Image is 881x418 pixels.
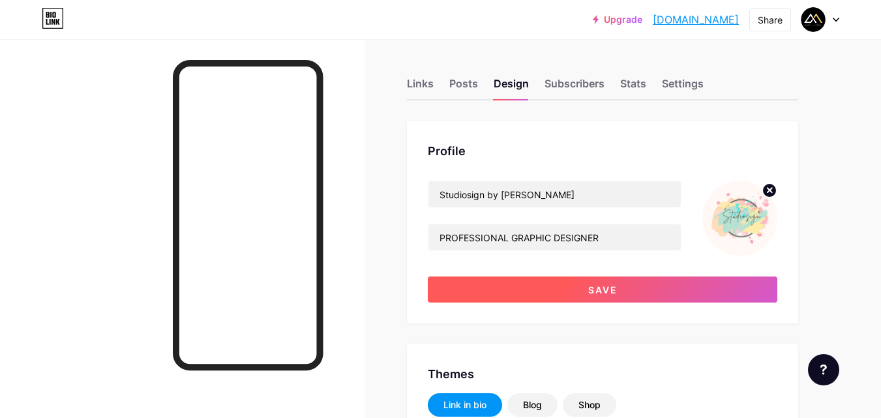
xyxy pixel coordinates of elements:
img: mahdimuhtasim [702,181,777,256]
div: Shop [578,398,601,411]
div: Share [758,13,783,27]
a: Upgrade [593,14,642,25]
div: Design [494,76,529,99]
div: Posts [449,76,478,99]
a: [DOMAIN_NAME] [653,12,739,27]
input: Name [428,181,681,207]
div: Profile [428,142,777,160]
img: mahdimuhtasim [801,7,826,32]
button: Save [428,276,777,303]
div: Themes [428,365,777,383]
input: Bio [428,224,681,250]
div: Settings [662,76,704,99]
div: Blog [523,398,542,411]
div: Stats [620,76,646,99]
div: Subscribers [545,76,605,99]
div: Links [407,76,434,99]
div: Link in bio [443,398,486,411]
span: Save [588,284,618,295]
